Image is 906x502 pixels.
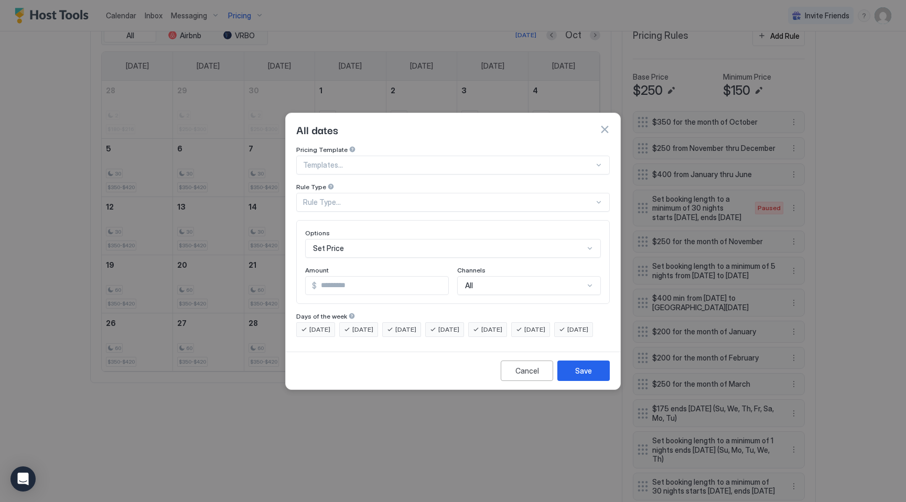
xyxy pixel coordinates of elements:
span: Set Price [313,244,344,253]
span: All dates [296,122,338,137]
span: [DATE] [481,325,502,334]
span: [DATE] [524,325,545,334]
span: Channels [457,266,486,274]
span: [DATE] [438,325,459,334]
span: Days of the week [296,312,347,320]
span: Rule Type [296,183,326,191]
button: Cancel [501,361,553,381]
button: Save [557,361,610,381]
span: [DATE] [309,325,330,334]
span: $ [312,281,317,290]
span: Amount [305,266,329,274]
span: [DATE] [567,325,588,334]
div: Cancel [515,365,539,376]
div: Save [575,365,592,376]
div: Rule Type... [303,198,594,207]
span: [DATE] [395,325,416,334]
span: All [465,281,473,290]
span: Pricing Template [296,146,348,154]
span: Options [305,229,330,237]
input: Input Field [317,277,448,294]
div: Open Intercom Messenger [10,466,36,492]
span: [DATE] [352,325,373,334]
